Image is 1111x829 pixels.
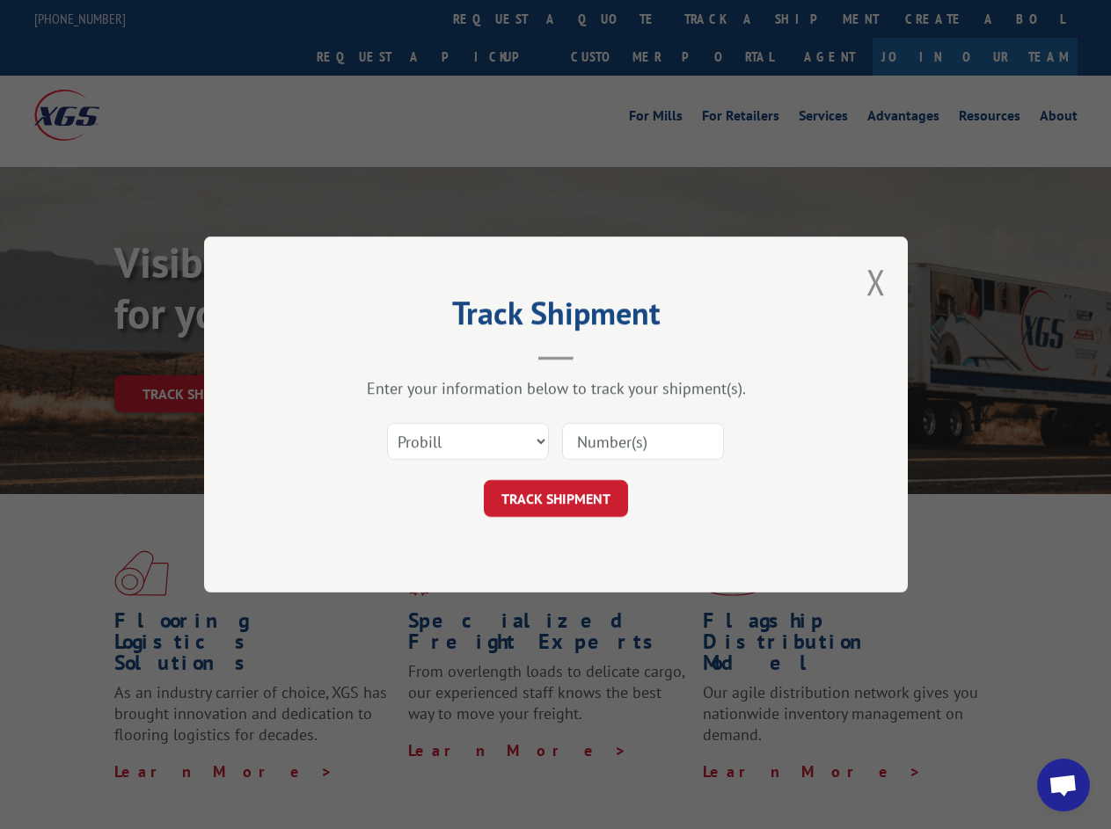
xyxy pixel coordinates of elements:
h2: Track Shipment [292,301,820,334]
div: Enter your information below to track your shipment(s). [292,378,820,398]
input: Number(s) [562,423,724,460]
div: Open chat [1037,759,1090,811]
button: TRACK SHIPMENT [484,480,628,517]
button: Close modal [866,258,886,305]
